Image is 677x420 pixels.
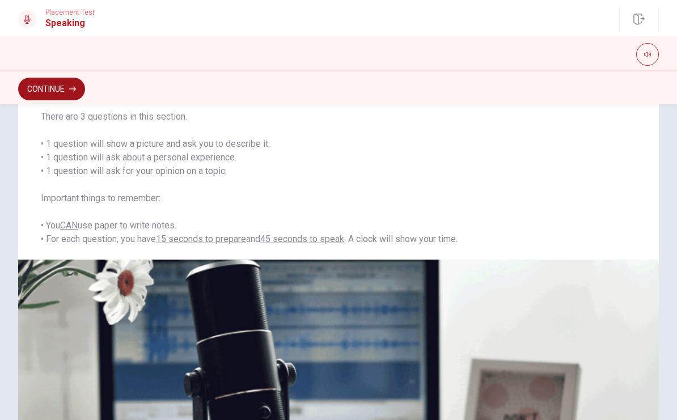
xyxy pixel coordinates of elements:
u: 45 seconds to speak [260,234,344,244]
span: The Speaking Test will start now. There are 3 questions in this section. • 1 question will show a... [41,83,636,246]
u: CAN [60,220,78,231]
u: 15 seconds to prepare [156,234,246,244]
h1: Speaking [45,16,95,30]
span: Placement Test [45,9,95,16]
button: Continue [18,78,85,100]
